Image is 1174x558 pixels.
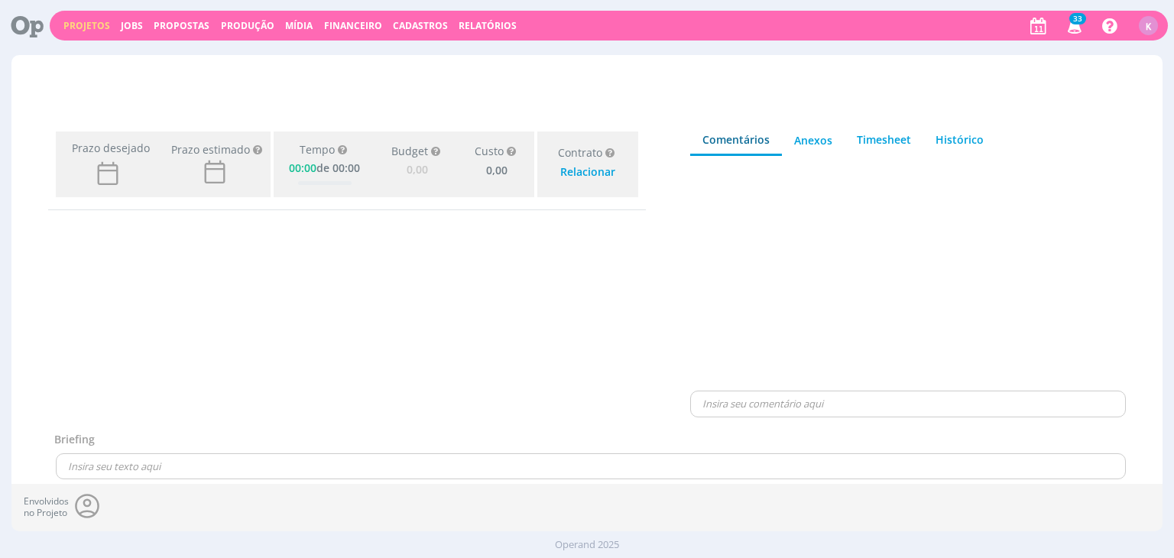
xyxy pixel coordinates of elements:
div: Prazo estimado [171,141,250,157]
a: Produção [221,19,274,32]
span: Cadastros [393,19,448,32]
a: Mídia [285,19,313,32]
div: Contrato [558,147,618,160]
div: Custo [475,145,519,158]
button: Propostas [149,20,214,32]
button: Mídia [281,20,317,32]
button: 33 [1058,12,1089,40]
span: Tempo [300,144,335,157]
span: Prazo desejado [66,140,150,156]
span: 00:00 [289,161,316,175]
div: Anexos [794,132,832,148]
span: 33 [1069,13,1086,24]
button: Relatórios [454,20,521,32]
div: Budget [391,145,443,158]
span: Envolvidos no Projeto [24,496,69,518]
button: Cadastros [388,20,452,32]
a: Histórico [923,125,996,154]
a: Relatórios [459,19,517,32]
a: Projetos [63,19,110,32]
button: K [1138,12,1159,39]
div: Relacionar [560,166,615,179]
button: Produção [216,20,279,32]
a: Jobs [121,19,143,32]
span: Propostas [154,19,209,32]
button: Jobs [116,20,148,32]
a: Financeiro [324,19,382,32]
button: Financeiro [319,20,387,32]
div: 0,00 [480,158,514,180]
div: K [1139,16,1158,35]
button: Projetos [59,20,115,32]
a: Timesheet [845,125,923,154]
div: Briefing [54,431,95,453]
a: Comentários [690,125,782,156]
div: de 00:00 [289,159,360,175]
